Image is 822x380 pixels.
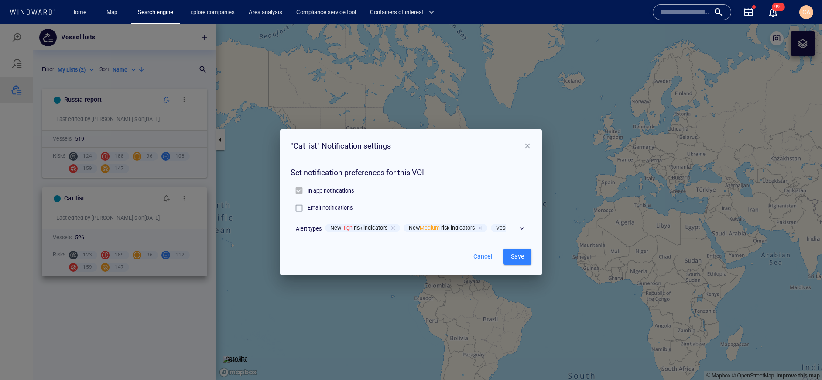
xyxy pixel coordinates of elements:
button: Map [99,5,127,20]
div: Vessel risk upgrade [491,199,556,208]
p: Alert types [296,200,322,208]
span: 99+ [772,3,785,11]
button: 99+ [763,2,784,23]
span: Containers of interest [370,7,434,17]
button: Containers of interest [366,5,442,20]
a: Map [103,5,124,20]
a: Explore companies [184,5,238,20]
button: CA [798,3,815,21]
span: CA [802,9,810,16]
iframe: Chat [785,341,815,373]
button: Cancel [469,224,497,240]
div: NewHigh-risk indicators [325,199,400,208]
a: Area analysis [245,5,286,20]
h6: Cat list [293,115,317,128]
span: Cancel [472,227,493,238]
h6: Set notification preferences for this VOI [291,142,531,155]
a: Search engine [134,5,177,20]
button: Home [65,5,92,20]
span: High [341,200,353,207]
button: Save [503,224,531,240]
p: New -risk indicators [409,200,475,207]
div: NewMedium-risk indicators [404,199,487,208]
a: Home [68,5,90,20]
h6: " " Notification settings [291,115,391,128]
p: New -risk indicators [330,200,387,207]
p: Email notifications [308,180,353,187]
p: In-app notifications [308,162,354,170]
p: Vessel risk upgrade [496,200,543,207]
div: Notification center [768,7,778,17]
span: Medium [420,200,440,207]
a: Compliance service tool [293,5,360,20]
span: Save [510,227,524,238]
